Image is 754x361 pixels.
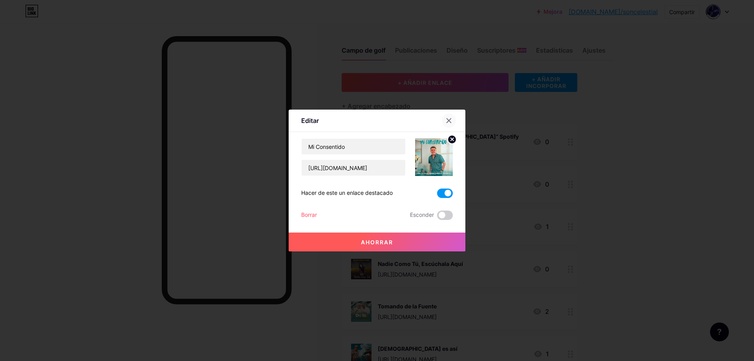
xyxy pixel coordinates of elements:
[301,117,319,125] font: Editar
[415,138,453,176] img: miniatura del enlace
[301,211,317,218] font: Borrar
[361,239,393,246] font: Ahorrar
[302,139,405,154] input: Título
[289,233,465,251] button: Ahorrar
[301,189,393,196] font: Hacer de este un enlace destacado
[302,160,405,176] input: URL
[410,211,434,218] font: Esconder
